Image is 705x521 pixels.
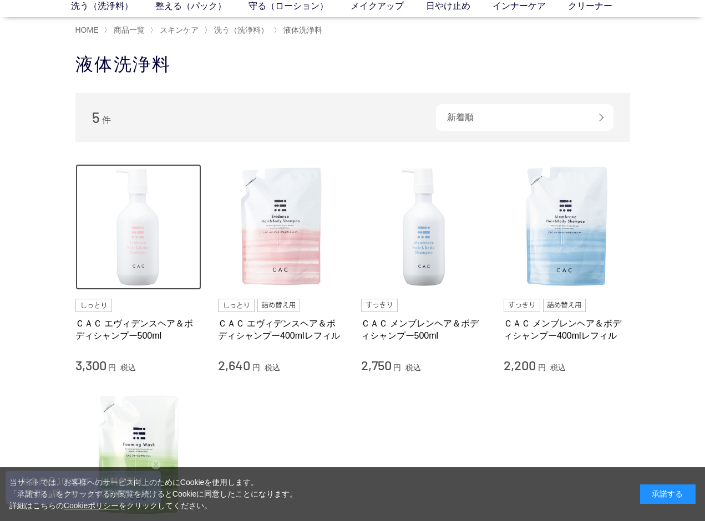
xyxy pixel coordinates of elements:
[102,115,111,125] span: 件
[361,299,398,312] img: すっきり
[252,363,260,372] span: 円
[218,299,255,312] img: しっとり
[111,25,145,34] a: 商品一覧
[550,363,566,372] span: 税込
[158,25,199,34] a: スキンケア
[543,299,586,312] img: 詰め替え用
[75,391,202,517] img: ＣＡＣ フォーミングウォッシュ400mlレフィル
[92,109,100,126] span: 5
[281,25,322,34] a: 液体洗浄料
[436,104,613,131] div: 新着順
[283,25,322,34] span: 液体洗浄料
[393,363,401,372] span: 円
[75,318,202,341] a: ＣＡＣ エヴィデンスヘア＆ボディシャンプー500ml
[104,25,148,35] li: 〉
[160,25,199,34] span: スキンケア
[214,25,268,34] span: 洗う（洗浄料）
[204,25,271,35] li: 〉
[504,357,536,373] span: 2,200
[75,299,112,312] img: しっとり
[150,25,201,35] li: 〉
[265,363,280,372] span: 税込
[108,363,116,372] span: 円
[218,318,344,341] a: ＣＡＣ エヴィデンスヘア＆ボディシャンプー400mlレフィル
[120,363,136,372] span: 税込
[361,357,392,373] span: 2,750
[212,25,268,34] a: 洗う（洗浄料）
[538,363,546,372] span: 円
[504,164,630,290] img: ＣＡＣ メンブレンヘア＆ボディシャンプー400mlレフィル
[75,25,99,34] a: HOME
[273,25,325,35] li: 〉
[361,164,488,290] img: ＣＡＣ メンブレンヘア＆ボディシャンプー500ml
[257,299,300,312] img: 詰め替え用
[640,484,696,504] div: 承諾する
[361,318,488,341] a: ＣＡＣ メンブレンヘア＆ボディシャンプー500ml
[218,357,250,373] span: 2,640
[75,53,630,76] h1: 液体洗浄料
[114,25,145,34] span: 商品一覧
[75,357,106,373] span: 3,300
[218,164,344,290] img: ＣＡＣ エヴィデンスヘア＆ボディシャンプー400mlレフィル
[405,363,421,372] span: 税込
[504,318,630,341] a: ＣＡＣ メンブレンヘア＆ボディシャンプー400mlレフィル
[75,164,202,290] img: ＣＡＣ エヴィデンスヘア＆ボディシャンプー500ml
[504,299,540,312] img: すっきり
